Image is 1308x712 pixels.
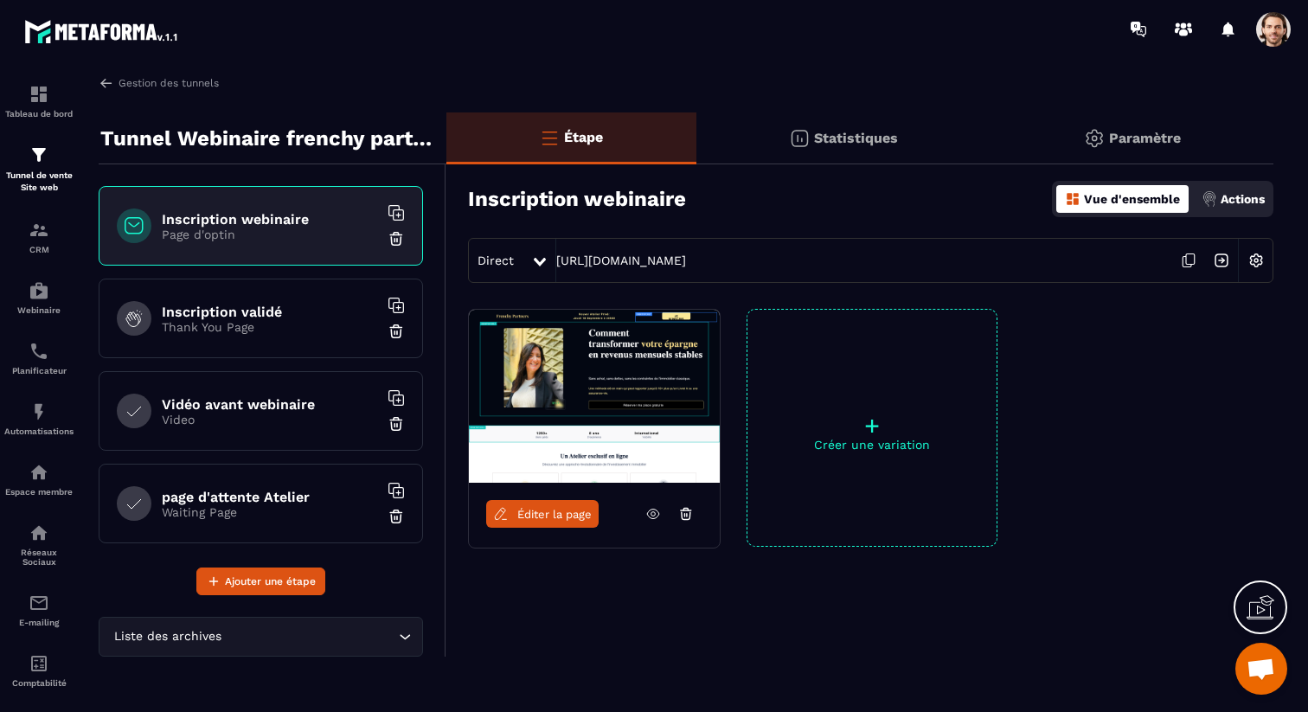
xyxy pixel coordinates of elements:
[24,16,180,47] img: logo
[4,449,74,510] a: automationsautomationsEspace membre
[162,304,378,320] h6: Inscription validé
[564,129,603,145] p: Étape
[4,170,74,194] p: Tunnel de vente Site web
[747,414,997,438] p: +
[29,401,49,422] img: automations
[478,253,514,267] span: Direct
[1084,192,1180,206] p: Vue d'ensemble
[1084,128,1105,149] img: setting-gr.5f69749f.svg
[29,523,49,543] img: social-network
[4,640,74,701] a: accountantaccountantComptabilité
[517,508,592,521] span: Éditer la page
[4,305,74,315] p: Webinaire
[789,128,810,149] img: stats.20deebd0.svg
[4,245,74,254] p: CRM
[99,75,114,91] img: arrow
[29,341,49,362] img: scheduler
[4,548,74,567] p: Réseaux Sociaux
[388,415,405,433] img: trash
[4,678,74,688] p: Comptabilité
[225,573,316,590] span: Ajouter une étape
[747,438,997,452] p: Créer une variation
[468,187,686,211] h3: Inscription webinaire
[162,211,378,228] h6: Inscription webinaire
[162,413,378,427] p: Video
[99,617,423,657] div: Search for option
[4,131,74,207] a: formationformationTunnel de vente Site web
[556,253,686,267] a: [URL][DOMAIN_NAME]
[29,144,49,165] img: formation
[99,75,219,91] a: Gestion des tunnels
[29,280,49,301] img: automations
[29,462,49,483] img: automations
[4,109,74,119] p: Tableau de bord
[388,323,405,340] img: trash
[196,568,325,595] button: Ajouter une étape
[110,627,225,646] span: Liste des archives
[4,71,74,131] a: formationformationTableau de bord
[29,220,49,241] img: formation
[162,396,378,413] h6: Vidéo avant webinaire
[100,121,433,156] p: Tunnel Webinaire frenchy partners
[4,366,74,375] p: Planificateur
[4,487,74,497] p: Espace membre
[4,618,74,627] p: E-mailing
[162,320,378,334] p: Thank You Page
[4,510,74,580] a: social-networksocial-networkRéseaux Sociaux
[469,310,720,483] img: image
[4,267,74,328] a: automationsautomationsWebinaire
[29,84,49,105] img: formation
[225,627,394,646] input: Search for option
[29,653,49,674] img: accountant
[4,388,74,449] a: automationsautomationsAutomatisations
[1065,191,1080,207] img: dashboard-orange.40269519.svg
[1235,643,1287,695] div: Ouvrir le chat
[1205,244,1238,277] img: arrow-next.bcc2205e.svg
[162,228,378,241] p: Page d'optin
[814,130,898,146] p: Statistiques
[1221,192,1265,206] p: Actions
[539,127,560,148] img: bars-o.4a397970.svg
[486,500,599,528] a: Éditer la page
[162,489,378,505] h6: page d'attente Atelier
[4,580,74,640] a: emailemailE-mailing
[29,593,49,613] img: email
[388,508,405,525] img: trash
[4,328,74,388] a: schedulerschedulerPlanificateur
[4,207,74,267] a: formationformationCRM
[162,505,378,519] p: Waiting Page
[1109,130,1181,146] p: Paramètre
[388,230,405,247] img: trash
[1202,191,1217,207] img: actions.d6e523a2.png
[1240,244,1273,277] img: setting-w.858f3a88.svg
[4,427,74,436] p: Automatisations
